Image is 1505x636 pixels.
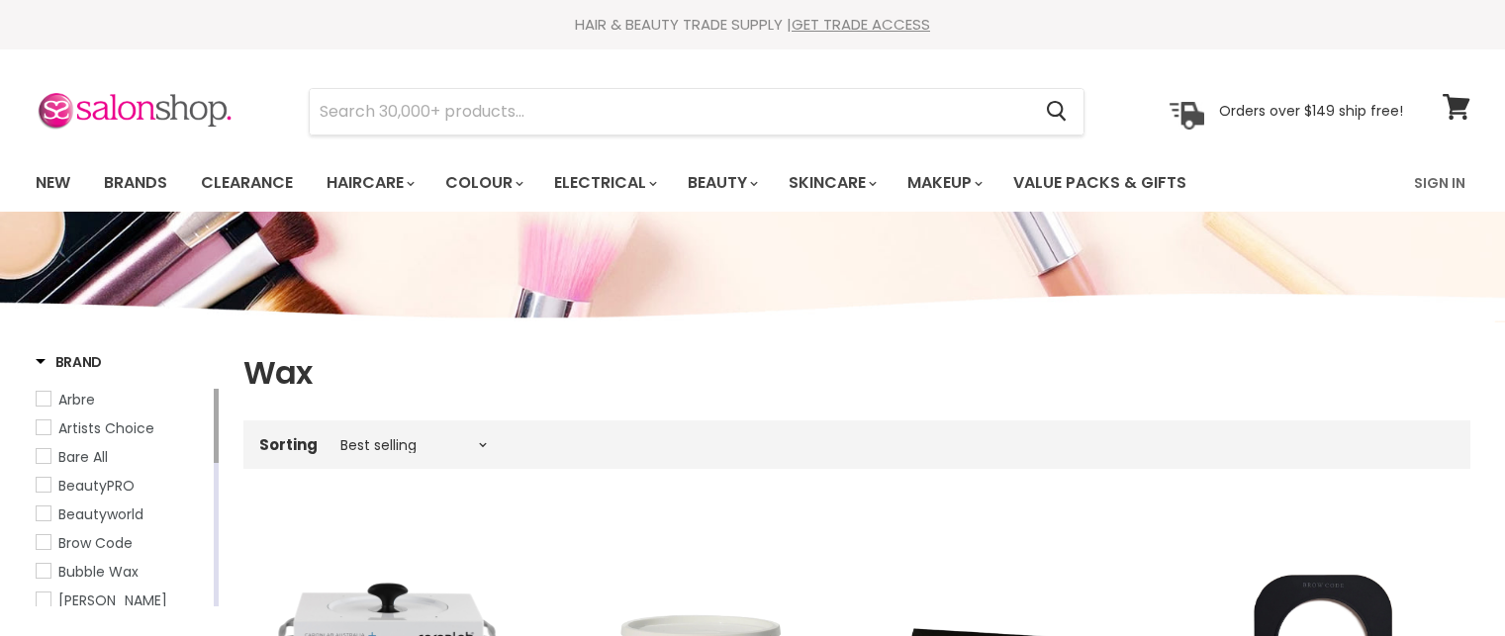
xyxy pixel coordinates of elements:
span: Artists Choice [58,418,154,438]
a: Caron [36,590,210,611]
a: Makeup [893,162,994,204]
h1: Wax [243,352,1470,394]
a: GET TRADE ACCESS [792,14,930,35]
a: Bubble Wax [36,561,210,583]
span: Bubble Wax [58,562,139,582]
div: HAIR & BEAUTY TRADE SUPPLY | [11,15,1495,35]
a: Arbre [36,389,210,410]
span: Arbre [58,390,95,409]
a: Haircare [312,162,426,204]
a: Beauty [673,162,770,204]
a: New [21,162,85,204]
span: Brow Code [58,533,133,553]
span: BeautyPRO [58,476,135,496]
input: Search [310,89,1031,135]
span: Beautyworld [58,504,143,524]
a: Brands [89,162,182,204]
a: Skincare [774,162,889,204]
a: BeautyPRO [36,475,210,497]
a: Electrical [539,162,669,204]
a: Sign In [1402,162,1477,204]
span: [PERSON_NAME] [58,591,167,610]
ul: Main menu [21,154,1302,212]
a: Brow Code [36,532,210,554]
a: Beautyworld [36,503,210,525]
p: Orders over $149 ship free! [1219,102,1403,120]
form: Product [309,88,1084,136]
button: Search [1031,89,1083,135]
a: Value Packs & Gifts [998,162,1201,204]
h3: Brand [36,352,103,372]
span: Bare All [58,447,108,467]
a: Colour [430,162,535,204]
nav: Main [11,154,1495,212]
a: Bare All [36,446,210,468]
a: Artists Choice [36,417,210,439]
label: Sorting [259,436,318,453]
a: Clearance [186,162,308,204]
